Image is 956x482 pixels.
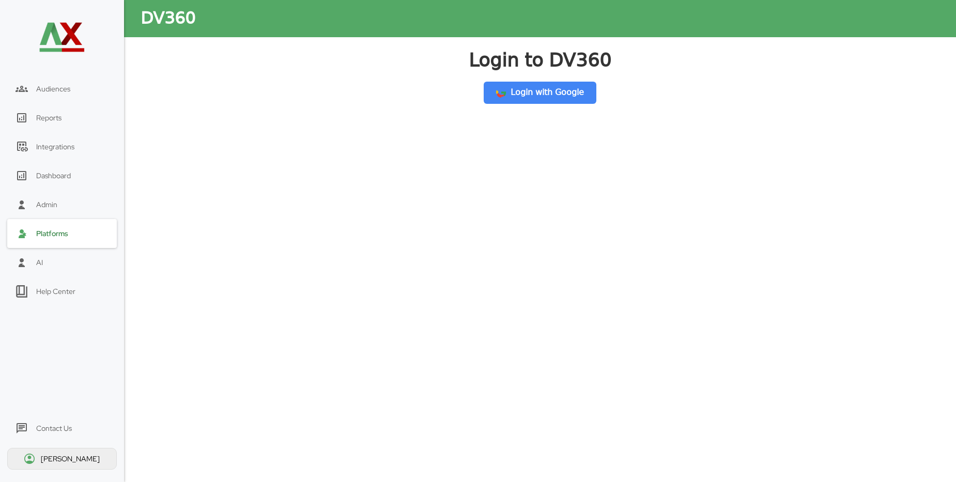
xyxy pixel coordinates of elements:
button: Login with Google [484,82,596,104]
div: Contact Us [36,424,72,433]
div: Dashboard [36,171,71,180]
div: Integrations [36,142,74,151]
div: Admin [36,200,57,209]
h2: Login to DV360 [469,48,611,73]
div: [PERSON_NAME] [41,454,101,463]
div: AI [36,258,43,267]
span: Audiences [36,84,70,94]
div: Help Center [36,287,75,296]
div: Reports [36,113,61,122]
div: DV360 [141,7,195,30]
div: Platforms [36,229,68,238]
